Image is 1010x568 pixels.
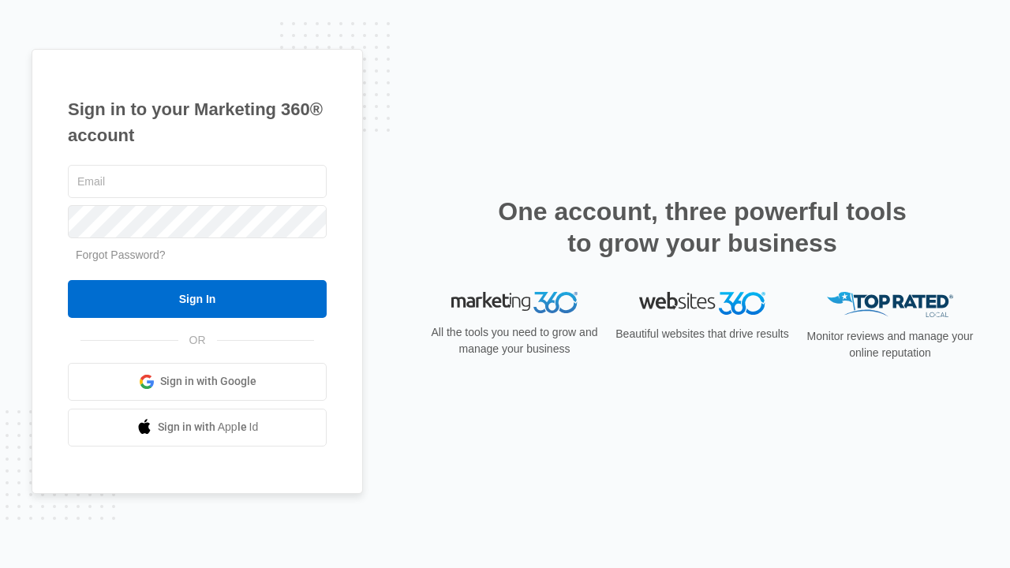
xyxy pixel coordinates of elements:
[426,324,603,357] p: All the tools you need to grow and manage your business
[614,326,791,342] p: Beautiful websites that drive results
[451,292,578,314] img: Marketing 360
[639,292,765,315] img: Websites 360
[827,292,953,318] img: Top Rated Local
[158,419,259,435] span: Sign in with Apple Id
[178,332,217,349] span: OR
[68,280,327,318] input: Sign In
[68,363,327,401] a: Sign in with Google
[160,373,256,390] span: Sign in with Google
[493,196,911,259] h2: One account, three powerful tools to grow your business
[76,248,166,261] a: Forgot Password?
[68,409,327,447] a: Sign in with Apple Id
[802,328,978,361] p: Monitor reviews and manage your online reputation
[68,96,327,148] h1: Sign in to your Marketing 360® account
[68,165,327,198] input: Email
